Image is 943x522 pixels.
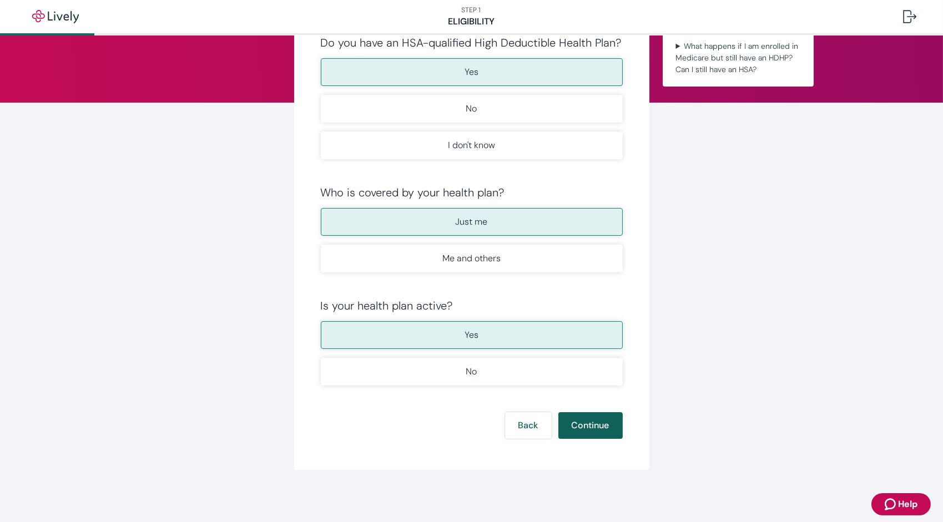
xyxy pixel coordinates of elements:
button: Zendesk support iconHelp [871,493,931,515]
div: Who is covered by your health plan? [321,186,623,199]
button: No [321,95,623,123]
p: Yes [465,65,478,79]
div: Do you have an HSA-qualified High Deductible Health Plan? [321,36,623,49]
button: Back [505,412,552,439]
button: Me and others [321,245,623,272]
button: I don't know [321,131,623,159]
button: Continue [558,412,623,439]
svg: Zendesk support icon [885,498,898,511]
p: Just me [456,215,488,229]
p: No [466,365,477,378]
div: Is your health plan active? [321,299,623,312]
button: Yes [321,321,623,349]
p: Yes [465,328,478,342]
summary: What happens if I am enrolled in Medicare but still have an HDHP? Can I still have an HSA? [672,38,805,78]
img: Lively [24,10,87,23]
button: Just me [321,208,623,236]
p: I don't know [448,139,495,152]
span: Help [898,498,917,511]
button: No [321,358,623,386]
button: Log out [894,3,925,30]
p: Me and others [442,252,501,265]
button: Yes [321,58,623,86]
p: No [466,102,477,115]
